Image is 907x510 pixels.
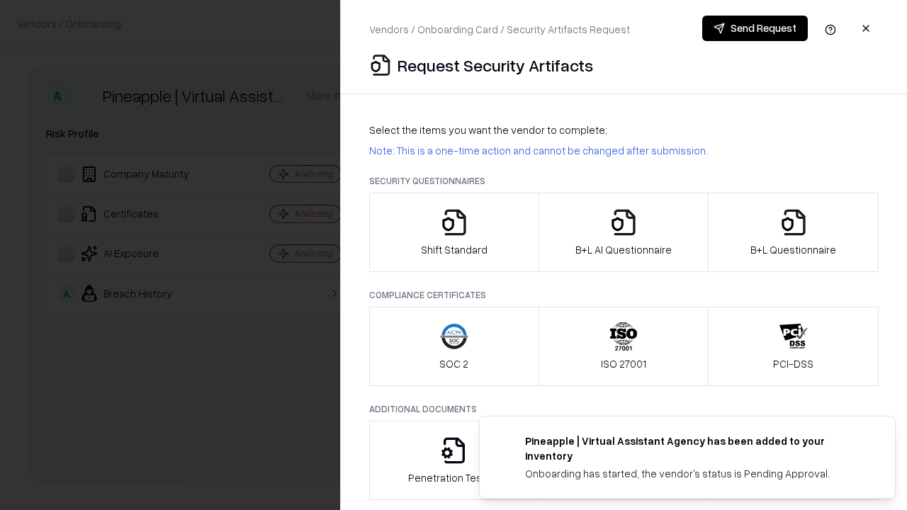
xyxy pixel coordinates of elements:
[369,143,879,158] p: Note: This is a one-time action and cannot be changed after submission.
[601,356,646,371] p: ISO 27001
[439,356,468,371] p: SOC 2
[773,356,813,371] p: PCI-DSS
[369,307,539,386] button: SOC 2
[708,307,879,386] button: PCI-DSS
[369,123,879,137] p: Select the items you want the vendor to complete:
[525,433,861,463] div: Pineapple | Virtual Assistant Agency has been added to your inventory
[708,193,879,272] button: B+L Questionnaire
[525,466,861,481] div: Onboarding has started, the vendor's status is Pending Approval.
[750,242,836,257] p: B+L Questionnaire
[369,22,630,37] p: Vendors / Onboarding Card / Security Artifacts Request
[369,289,879,301] p: Compliance Certificates
[398,54,593,76] p: Request Security Artifacts
[408,470,500,485] p: Penetration Testing
[702,16,808,41] button: Send Request
[369,175,879,187] p: Security Questionnaires
[369,421,539,500] button: Penetration Testing
[575,242,672,257] p: B+L AI Questionnaire
[369,193,539,272] button: Shift Standard
[369,403,879,415] p: Additional Documents
[497,433,514,450] img: trypineapple.com
[421,242,488,257] p: Shift Standard
[539,193,709,272] button: B+L AI Questionnaire
[539,307,709,386] button: ISO 27001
